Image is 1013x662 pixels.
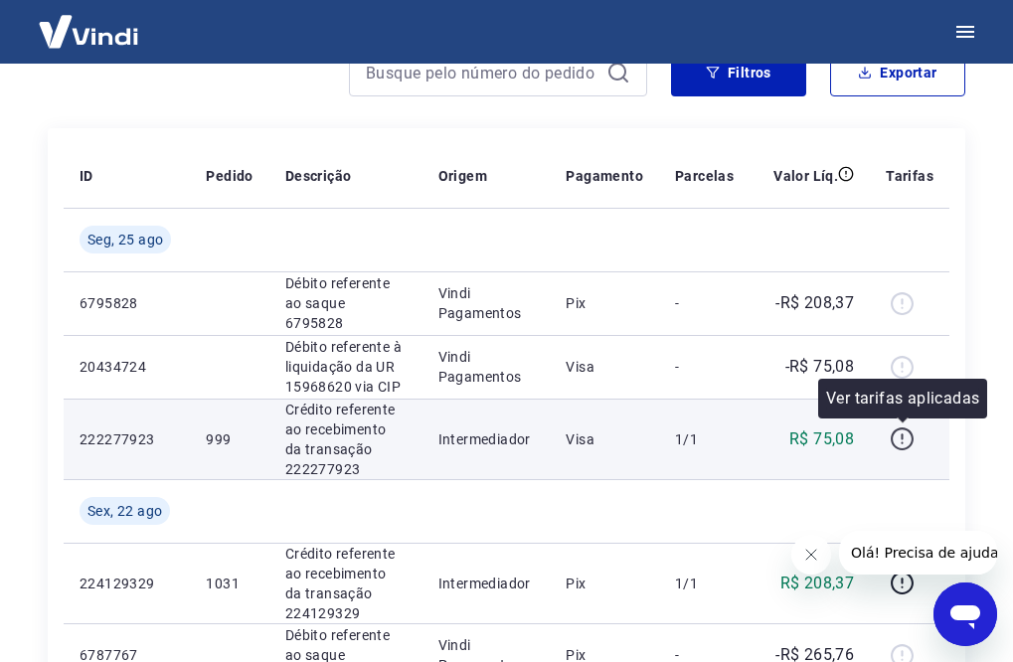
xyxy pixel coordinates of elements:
[775,291,854,315] p: -R$ 208,37
[566,357,643,377] p: Visa
[830,49,965,96] button: Exportar
[438,347,535,387] p: Vindi Pagamentos
[80,574,174,593] p: 224129329
[285,166,352,186] p: Descrição
[839,531,997,575] iframe: Mensagem da empresa
[285,544,407,623] p: Crédito referente ao recebimento da transação 224129329
[675,429,734,449] p: 1/1
[566,293,643,313] p: Pix
[438,283,535,323] p: Vindi Pagamentos
[366,58,598,87] input: Busque pelo número do pedido
[785,355,855,379] p: -R$ 75,08
[675,166,734,186] p: Parcelas
[438,166,487,186] p: Origem
[285,337,407,397] p: Débito referente à liquidação da UR 15968620 via CIP
[566,166,643,186] p: Pagamento
[206,429,253,449] p: 999
[285,400,407,479] p: Crédito referente ao recebimento da transação 222277923
[933,582,997,646] iframe: Botão para abrir a janela de mensagens
[80,293,174,313] p: 6795828
[566,429,643,449] p: Visa
[206,166,253,186] p: Pedido
[791,535,831,575] iframe: Fechar mensagem
[80,429,174,449] p: 222277923
[675,293,734,313] p: -
[675,357,734,377] p: -
[773,166,838,186] p: Valor Líq.
[80,166,93,186] p: ID
[438,429,535,449] p: Intermediador
[789,427,854,451] p: R$ 75,08
[438,574,535,593] p: Intermediador
[87,230,163,249] span: Seg, 25 ago
[780,572,855,595] p: R$ 208,37
[24,1,153,62] img: Vindi
[80,357,174,377] p: 20434724
[285,273,407,333] p: Débito referente ao saque 6795828
[206,574,253,593] p: 1031
[886,166,933,186] p: Tarifas
[566,574,643,593] p: Pix
[87,501,162,521] span: Sex, 22 ago
[671,49,806,96] button: Filtros
[675,574,734,593] p: 1/1
[12,14,167,30] span: Olá! Precisa de ajuda?
[826,387,979,411] p: Ver tarifas aplicadas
